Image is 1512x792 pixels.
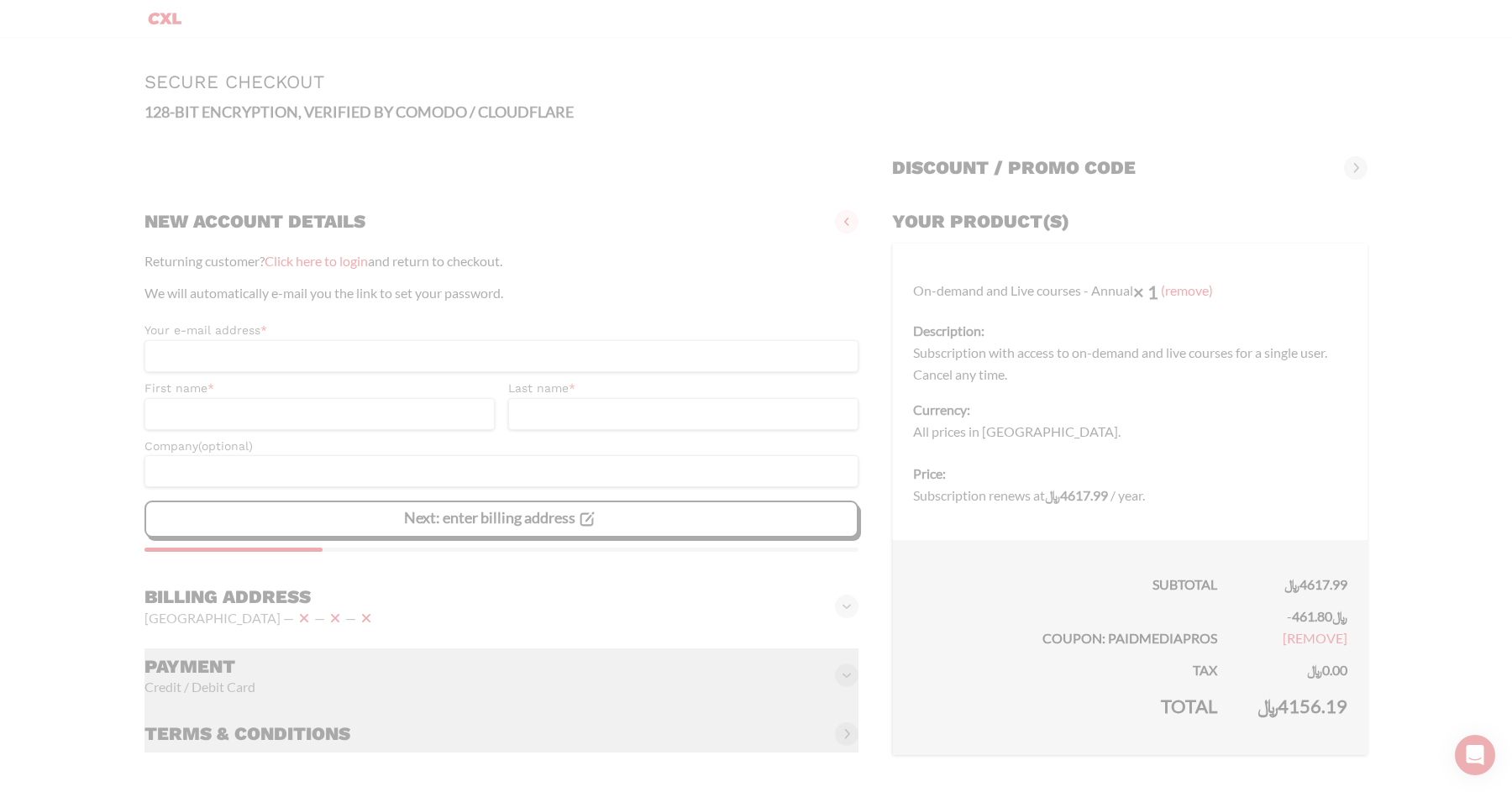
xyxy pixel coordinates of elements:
bdi: 0.00 [1307,662,1347,678]
a: (remove) [1161,281,1213,297]
h3: Billing address [144,585,376,609]
p: Returning customer? and return to checkout. [144,250,858,272]
strong: 128-BIT ENCRYPTION, VERIFIED BY COMODO / CLOUDFLARE [144,102,574,121]
label: First name [144,379,495,398]
td: - [1237,595,1368,649]
div: Open Intercom Messenger [1455,735,1495,775]
bdi: 4156.19 [1257,695,1347,717]
span: ﷼ [1257,695,1278,717]
th: Tax [892,649,1237,681]
dt: Price: [913,463,1347,485]
span: ﷼ [1045,487,1060,503]
bdi: 4617.99 [1284,576,1347,592]
span: ﷼ [1332,608,1347,624]
a: Click here to login [265,253,368,269]
th: Subtotal [892,540,1237,595]
span: 461.80 [1292,608,1347,624]
bdi: 4617.99 [1045,487,1108,503]
vaadin-button: Next: enter billing address [144,501,858,538]
label: Company [144,437,858,456]
span: Subscription renews at . [913,487,1145,503]
dd: Subscription with access to on-demand and live courses for a single user. Cancel any time. [913,342,1347,386]
span: ﷼ [1307,662,1322,678]
span: / year [1110,487,1142,503]
label: Last name [508,379,858,398]
th: Coupon: paidmediapros [892,595,1237,649]
h3: New account details [144,210,365,233]
span: (optional) [198,439,253,453]
td: On-demand and Live courses - Annual [892,244,1368,454]
dt: Description: [913,320,1347,342]
p: We will automatically e-mail you the link to set your password. [144,282,858,304]
h1: Secure Checkout [144,71,1368,92]
label: Your e-mail address [144,321,858,340]
a: Remove paidmediapros coupon [1283,630,1347,646]
span: ﷼ [1284,576,1299,592]
dd: All prices in [GEOGRAPHIC_DATA]. [913,421,1347,443]
strong: × 1 [1133,281,1158,303]
th: Total [892,681,1237,755]
h3: Discount / promo code [892,156,1136,180]
dt: Currency: [913,399,1347,421]
vaadin-horizontal-layout: [GEOGRAPHIC_DATA] — — — [144,608,376,628]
